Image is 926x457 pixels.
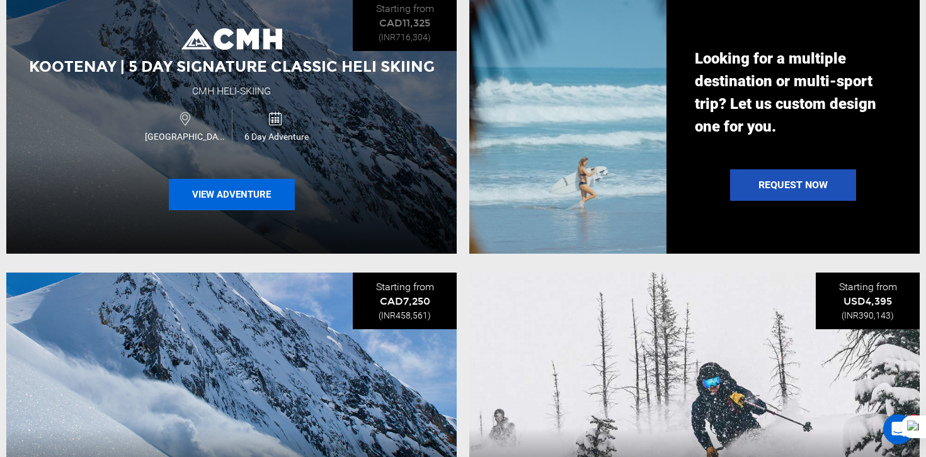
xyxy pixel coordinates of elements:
span: [GEOGRAPHIC_DATA] [142,130,232,143]
span: 6 Day Adventure [232,130,322,143]
span: 1 [909,414,919,424]
button: View Adventure [169,179,295,210]
a: Request Now [730,169,856,201]
iframe: Intercom live chat [883,414,913,444]
span: Kootenay | 5 Day Signature Classic Heli Skiing [29,57,435,76]
img: images [181,28,282,50]
p: Looking for a multiple destination or multi-sport trip? Let us custom design one for you. [695,47,892,138]
div: CMH Heli-Skiing [192,84,271,99]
